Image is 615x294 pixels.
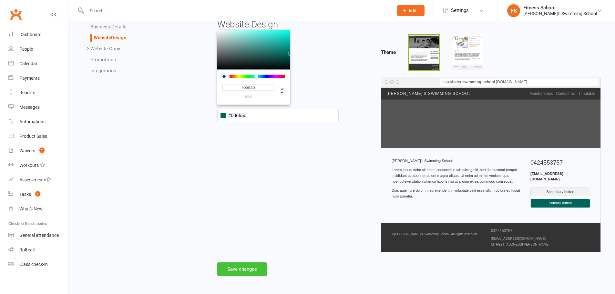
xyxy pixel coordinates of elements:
div: Waivers [19,148,35,153]
span: Settings [451,3,469,18]
a: Waivers 1 [8,144,68,158]
div: FS [507,4,520,17]
div: [STREET_ADDRESS][PERSON_NAME] [491,243,590,247]
a: Contact Us [556,91,575,96]
a: Product Sales [8,129,68,144]
a: Promotions [90,57,116,63]
a: General attendance kiosk mode [8,228,68,243]
div: Automations [19,119,46,124]
a: Memberships [529,91,553,96]
div: Tasks [19,192,31,197]
a: Payments [8,71,68,86]
span: 1 [35,191,40,197]
p: © [PERSON_NAME]'s Swimming School . All rights reserved. [392,232,491,237]
button: Add [397,5,425,16]
a: Workouts [8,158,68,173]
strong: becs-swimming-school . [452,80,496,84]
input: Search... [85,6,389,15]
a: Integrations [90,68,116,74]
div: Reports [19,90,35,95]
a: Clubworx [8,6,24,23]
a: What's New [8,202,68,216]
div: Workouts [19,163,39,168]
span: 1 [39,147,45,153]
a: Reports [8,86,68,100]
input: #888 [217,109,339,122]
h5: 0424553757 [491,228,590,233]
label: hex [222,95,274,98]
div: http:// [DOMAIN_NAME] [440,78,598,86]
div: Messages [19,105,40,110]
div: General attendance [19,233,59,238]
a: Calendar [8,56,68,71]
p: [EMAIL_ADDRESS][DOMAIN_NAME] [491,236,590,241]
h5: 0424553757 [530,158,590,167]
div: Class check-in [19,262,48,267]
div: Assessments [19,177,51,182]
a: Class kiosk mode [8,257,68,272]
div: Dashboard [19,32,42,37]
div: Roll call [19,247,35,252]
a: Website Copy [90,46,120,52]
a: Assessments [8,173,68,187]
div: Primary button [530,199,590,208]
p: Lorem ipsum dolor sit amet, consectetur adipisicing elit, sed do eiusmod tempor incididunt ut lab... [392,167,521,184]
div: [PERSON_NAME]'s Swimming School [523,11,597,16]
div: What's New [19,206,43,211]
p: Duis aute irure dolor in reprehenderit in voluptate velit esse cillum dolore eu fugiat nulla pari... [392,188,521,199]
div: [PERSON_NAME]'s Swimming School [392,158,521,164]
a: Timetable [579,91,595,96]
div: People [19,46,33,52]
div: Calendar [19,61,37,66]
span: Add [408,8,416,13]
button: Save changes [217,262,267,276]
a: WebsiteDesign [94,35,126,41]
a: Tasks 1 [8,187,68,202]
a: Roll call [8,243,68,257]
div: Payments [19,76,40,81]
a: Automations [8,115,68,129]
h3: Website Design [217,20,601,30]
strong: Theme [381,49,396,55]
a: Dashboard [8,27,68,42]
a: Business Details [90,24,127,30]
a: Messages [8,100,68,115]
div: Product Sales [19,134,47,139]
a: People [8,42,68,56]
strong: [EMAIL_ADDRESS][DOMAIN_NAME].... [530,172,564,181]
span: Website [94,35,111,41]
div: Fitness School [523,5,597,11]
div: Secondary button [530,188,590,197]
span: [PERSON_NAME]'s Swimming School [386,91,471,97]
